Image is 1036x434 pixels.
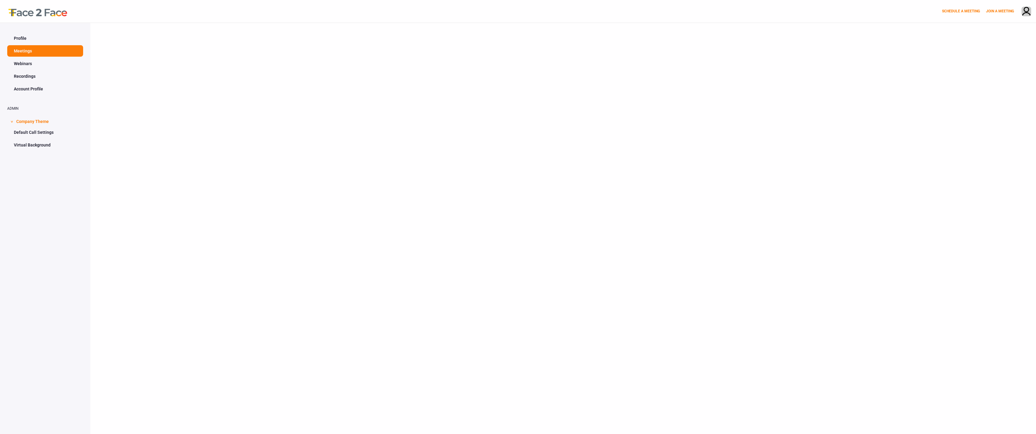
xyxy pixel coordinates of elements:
span: Company Theme [16,115,49,127]
a: Default Call Settings [7,127,83,138]
a: Recordings [7,71,83,82]
a: Webinars [7,58,83,69]
a: Virtual Background [7,139,83,151]
h2: ADMIN [7,107,83,111]
a: Meetings [7,45,83,57]
a: JOIN A MEETING [986,9,1014,13]
a: SCHEDULE A MEETING [942,9,980,13]
span: > [9,121,15,123]
img: avatar.710606db.png [1022,7,1031,17]
a: Profile [7,33,83,44]
a: Account Profile [7,83,83,95]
